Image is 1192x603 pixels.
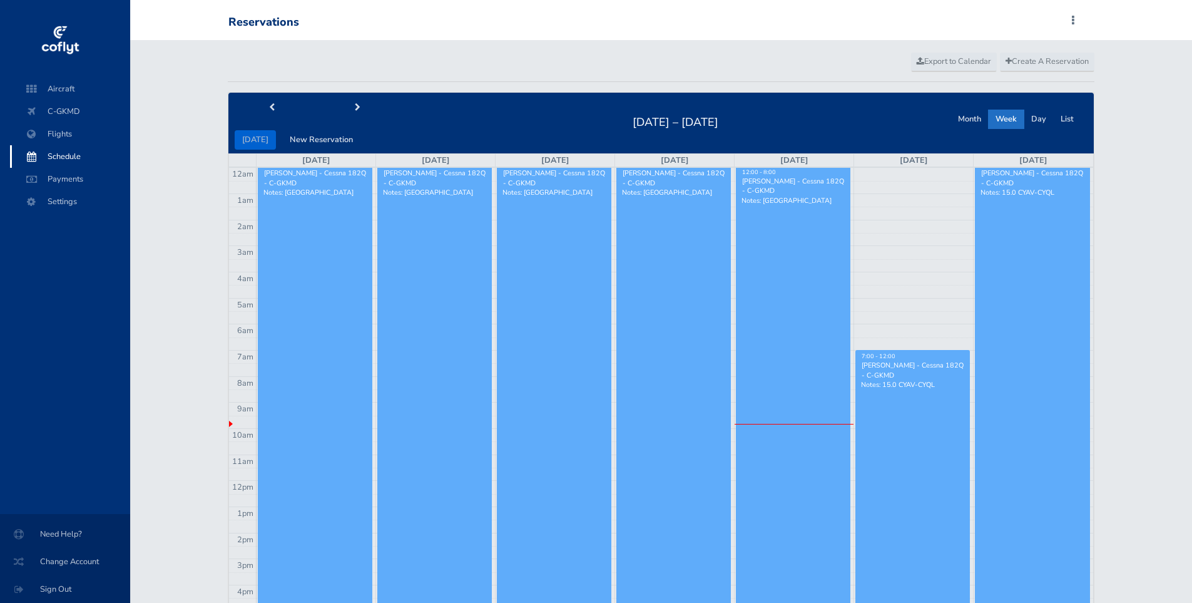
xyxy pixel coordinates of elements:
span: 12pm [232,482,253,493]
img: coflyt logo [39,22,81,59]
div: [PERSON_NAME] - Cessna 182Q - C-GKMD [622,168,725,187]
span: Aircraft [23,78,118,100]
div: [PERSON_NAME] - Cessna 182Q - C-GKMD [263,168,367,187]
span: Schedule [23,145,118,168]
div: [PERSON_NAME] - Cessna 182Q - C-GKMD [861,361,964,379]
span: 6am [237,325,253,336]
span: Create A Reservation [1006,56,1089,67]
span: 10am [232,430,253,441]
span: 12am [232,168,253,180]
button: List [1053,110,1081,129]
div: [PERSON_NAME] - Cessna 182Q - C-GKMD [981,168,1084,187]
p: Notes: [GEOGRAPHIC_DATA] [383,188,486,197]
span: Need Help? [15,523,115,545]
span: 11am [232,456,253,467]
button: Month [950,110,989,129]
p: Notes: 15.0 CYAV-CYQL [861,380,964,389]
span: 3pm [237,560,253,571]
span: 4am [237,273,253,284]
button: next [315,98,401,118]
a: [DATE] [1019,155,1047,166]
button: New Reservation [282,130,360,150]
p: Notes: [GEOGRAPHIC_DATA] [502,188,606,197]
span: 2am [237,221,253,232]
a: [DATE] [780,155,808,166]
span: 7:00 - 12:00 [862,353,895,360]
span: 7am [237,351,253,363]
button: prev [228,98,315,118]
div: [PERSON_NAME] - Cessna 182Q - C-GKMD [383,168,486,187]
span: Payments [23,168,118,190]
span: 9am [237,403,253,415]
h2: [DATE] – [DATE] [625,112,726,130]
div: [PERSON_NAME] - Cessna 182Q - C-GKMD [502,168,606,187]
span: C-GKMD [23,100,118,123]
span: Flights [23,123,118,145]
div: [PERSON_NAME] - Cessna 182Q - C-GKMD [741,177,845,195]
span: 2pm [237,534,253,545]
a: [DATE] [661,155,689,166]
span: 1pm [237,508,253,519]
a: [DATE] [541,155,569,166]
span: 12:00 - 8:00 [742,168,776,176]
p: Notes: 15.0 CYAV-CYQL [981,188,1084,197]
span: Change Account [15,550,115,573]
span: 8am [237,378,253,389]
a: [DATE] [302,155,330,166]
p: Notes: [GEOGRAPHIC_DATA] [622,188,725,197]
span: Export to Calendar [917,56,991,67]
p: Notes: [GEOGRAPHIC_DATA] [263,188,367,197]
span: 4pm [237,586,253,597]
button: Week [988,110,1024,129]
a: Create A Reservation [1000,53,1094,71]
span: 1am [237,195,253,206]
button: [DATE] [235,130,276,150]
span: Settings [23,190,118,213]
span: Sign Out [15,578,115,600]
div: Reservations [228,16,299,29]
button: Day [1024,110,1054,129]
a: [DATE] [422,155,450,166]
span: 5am [237,299,253,311]
a: [DATE] [900,155,928,166]
a: Export to Calendar [911,53,997,71]
span: 3am [237,247,253,258]
p: Notes: [GEOGRAPHIC_DATA] [741,196,845,205]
